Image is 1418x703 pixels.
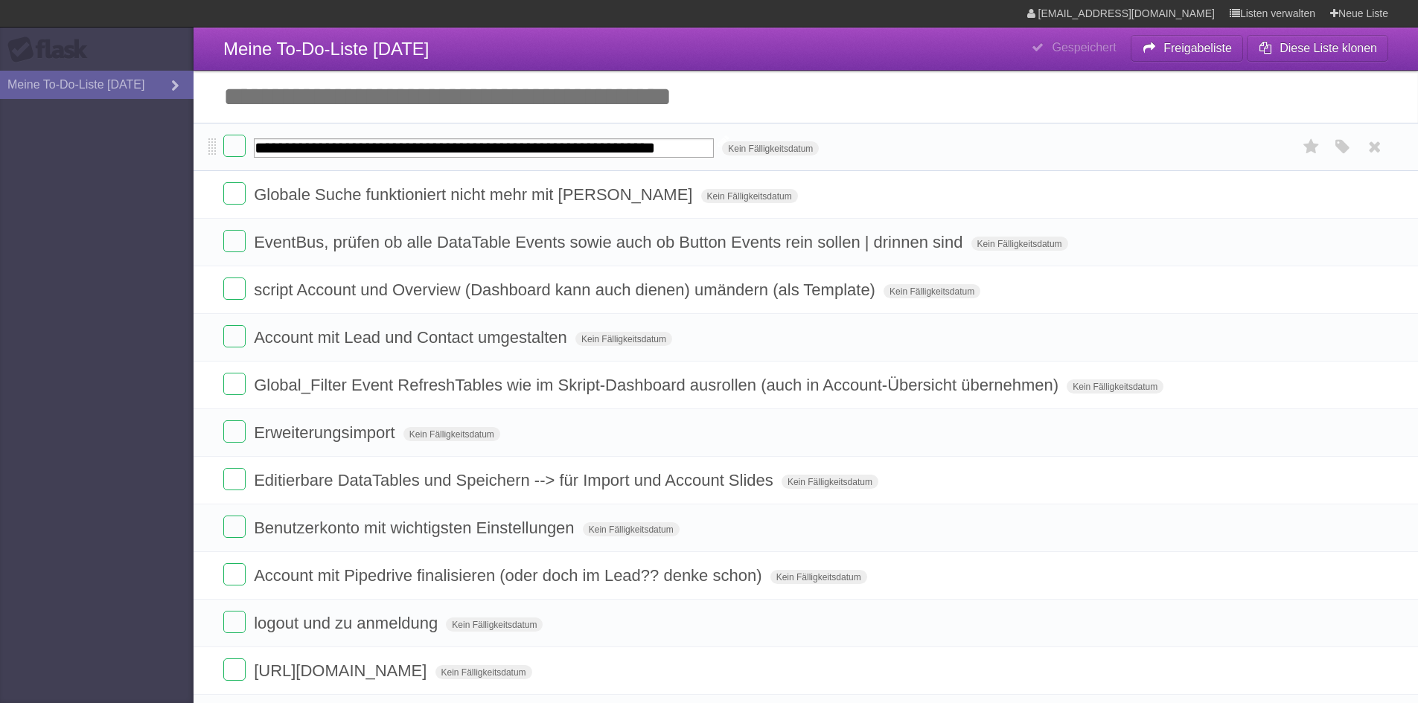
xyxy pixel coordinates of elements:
[589,524,674,535] font: Kein Fälligkeitsdatum
[254,423,395,442] font: Erweiterungsimport
[581,334,666,344] font: Kein Fälligkeitsdatum
[254,566,761,585] font: Account mit Pipedrive finalisieren (oder doch im Lead?? denke schon)
[254,280,875,299] font: script Account und Overview (Dashboard kann auch dienen) umändern (als Template)
[254,614,438,632] font: logout und zu anmeldung
[254,519,574,537] font: Benutzerkonto mit wichtigsten Einstellungen
[223,611,246,633] label: Erledigt
[1052,41,1116,54] font: Gespeichert
[728,144,813,154] font: Kein Fälligkeitsdatum
[788,477,872,487] font: Kein Fälligkeitsdatum
[223,373,246,395] label: Erledigt
[1038,7,1215,19] font: [EMAIL_ADDRESS][DOMAIN_NAME]
[254,185,692,204] font: Globale Suche funktioniert nicht mehr mit [PERSON_NAME]
[223,658,246,681] label: Erledigt
[254,328,567,347] font: Account mit Lead und Contact umgestalten
[776,572,861,582] font: Kein Fälligkeitsdatum
[223,39,429,59] font: Meine To-Do-Liste [DATE]
[977,239,1062,249] font: Kein Fälligkeitsdatum
[1338,7,1388,19] font: Neue Liste
[254,471,773,489] font: Editierbare DataTables und Speichern --> für Import und Account Slides
[223,230,246,252] label: Erledigt
[409,429,494,440] font: Kein Fälligkeitsdatum
[441,667,526,678] font: Kein Fälligkeitsdatum
[223,277,246,300] label: Erledigt
[223,325,246,347] label: Erledigt
[1280,42,1377,54] font: Diese Liste klonen
[223,182,246,205] label: Erledigt
[223,135,246,157] label: Erledigt
[254,376,1058,394] font: Global_Filter Event RefreshTables wie im Skript-Dashboard ausrollen (auch in Account-Übersicht üb...
[707,191,792,202] font: Kein Fälligkeitsdatum
[1247,35,1388,62] button: Diese Liste klonen
[1073,382,1157,392] font: Kein Fälligkeitsdatum
[223,420,246,443] label: Erledigt
[1297,135,1326,159] label: Sternaufgabe
[223,516,246,538] label: Erledigt
[7,78,144,91] font: Meine To-Do-Liste [DATE]
[1240,7,1315,19] font: Listen verwalten
[254,233,962,251] font: EventBus, prüfen ob alle DataTable Events sowie auch ob Button Events rein sollen | drinnen sind
[1163,42,1232,54] font: Freigabeliste
[890,286,974,297] font: Kein Fälligkeitsdatum
[1131,35,1243,62] button: Freigabeliste
[223,468,246,490] label: Erledigt
[223,563,246,585] label: Erledigt
[254,661,427,680] font: [URL][DOMAIN_NAME]
[452,620,537,630] font: Kein Fälligkeitsdatum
